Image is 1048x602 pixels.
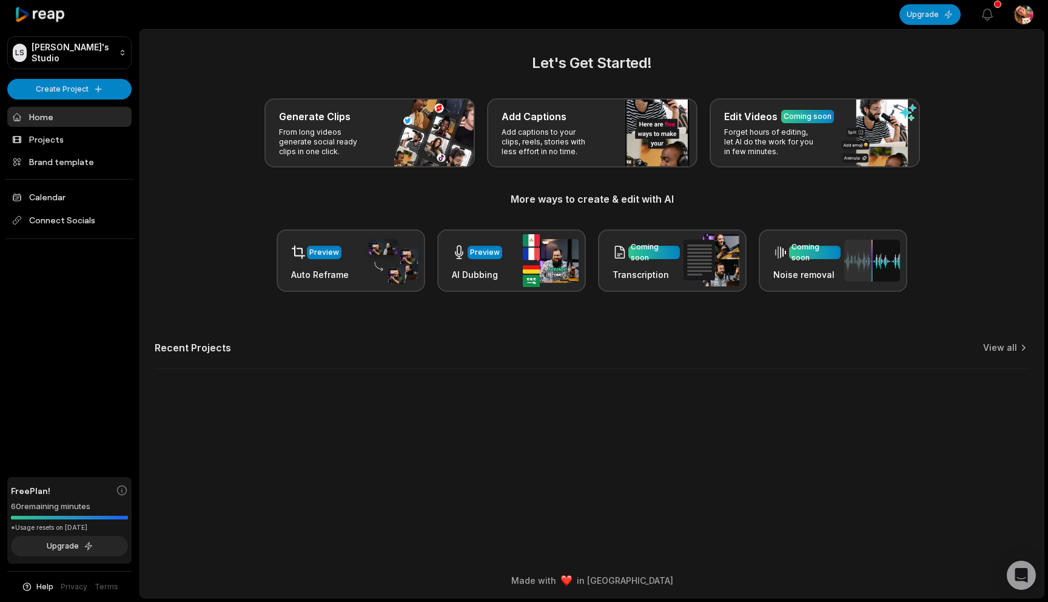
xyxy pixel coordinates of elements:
div: Coming soon [631,242,677,263]
h3: More ways to create & edit with AI [155,192,1029,206]
h3: Add Captions [502,109,566,124]
button: Create Project [7,79,132,100]
div: Coming soon [784,111,831,122]
div: LS [13,44,27,62]
img: auto_reframe.png [362,237,418,285]
a: Projects [7,129,132,149]
span: Help [36,581,53,592]
div: 60 remaining minutes [11,501,128,513]
p: [PERSON_NAME]'s Studio [32,42,114,64]
div: Made with in [GEOGRAPHIC_DATA] [151,574,1033,587]
span: Free Plan! [11,484,50,497]
a: View all [983,342,1017,354]
div: *Usage resets on [DATE] [11,523,128,532]
span: Connect Socials [7,209,132,231]
div: Coming soon [791,242,838,263]
div: Preview [309,247,339,258]
h3: Noise removal [773,268,841,281]
p: Forget hours of editing, let AI do the work for you in few minutes. [724,127,818,157]
div: Preview [470,247,500,258]
h3: Generate Clips [279,109,351,124]
h2: Let's Get Started! [155,52,1029,74]
button: Upgrade [11,536,128,556]
a: Privacy [61,581,87,592]
h3: Transcription [613,268,680,281]
a: Brand template [7,152,132,172]
p: From long videos generate social ready clips in one click. [279,127,373,157]
h3: Auto Reframe [291,268,349,281]
a: Terms [95,581,118,592]
img: heart emoji [561,575,572,586]
h2: Recent Projects [155,342,231,354]
img: transcription.png [684,234,739,286]
h3: Edit Videos [724,109,778,124]
div: Open Intercom Messenger [1007,561,1036,590]
img: ai_dubbing.png [523,234,579,287]
button: Upgrade [899,4,961,25]
a: Home [7,107,132,127]
p: Add captions to your clips, reels, stories with less effort in no time. [502,127,596,157]
h3: AI Dubbing [452,268,502,281]
a: Calendar [7,187,132,207]
button: Help [21,581,53,592]
img: noise_removal.png [844,240,900,282]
